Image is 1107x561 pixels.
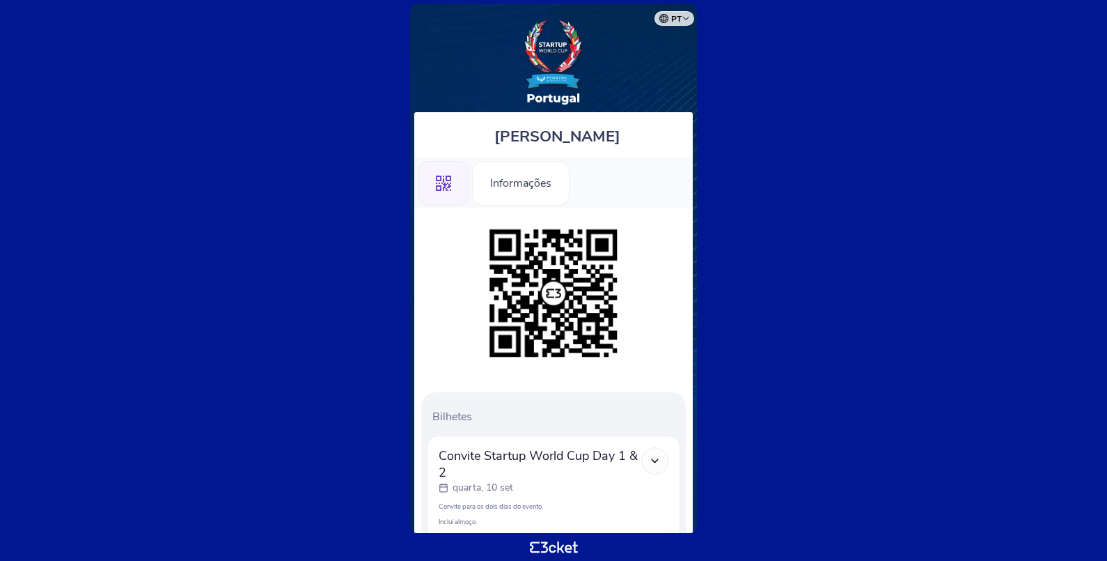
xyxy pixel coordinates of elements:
p: Inclui almoço. [439,517,668,526]
img: d14f912abe3f42c49fb9d9638f5eade7.png [482,222,625,364]
p: Inclui evento networking. [439,533,668,542]
p: Bilhetes [432,409,680,424]
p: Convite para os dois dias do evento. [439,502,668,511]
p: quarta, 10 set [453,481,513,495]
div: Informações [472,161,570,206]
img: Startup World Cup Portugal [522,18,585,105]
span: Convite Startup World Cup Day 1 & 2 [439,447,641,481]
a: Informações [472,174,570,190]
span: [PERSON_NAME] [494,126,620,147]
